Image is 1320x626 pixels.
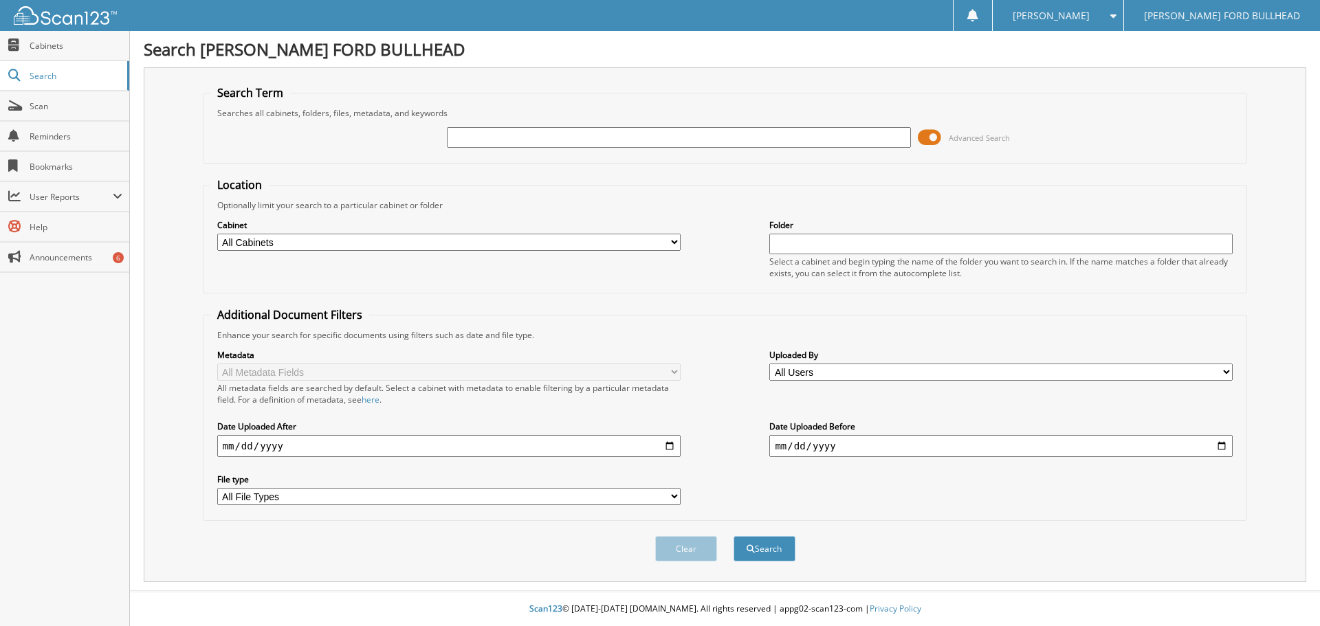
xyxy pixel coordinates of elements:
label: Date Uploaded Before [769,421,1233,432]
button: Clear [655,536,717,561]
div: © [DATE]-[DATE] [DOMAIN_NAME]. All rights reserved | appg02-scan123-com | [130,592,1320,626]
div: Optionally limit your search to a particular cabinet or folder [210,199,1240,211]
span: [PERSON_NAME] FORD BULLHEAD [1144,12,1300,20]
div: Searches all cabinets, folders, files, metadata, and keywords [210,107,1240,119]
span: Help [30,221,122,233]
a: Privacy Policy [870,603,921,614]
input: end [769,435,1233,457]
span: [PERSON_NAME] [1013,12,1090,20]
span: Announcements [30,251,122,263]
legend: Search Term [210,85,290,100]
label: Folder [769,219,1233,231]
span: Search [30,70,120,82]
div: Enhance your search for specific documents using filters such as date and file type. [210,329,1240,341]
a: here [362,394,379,405]
img: scan123-logo-white.svg [14,6,117,25]
span: Reminders [30,131,122,142]
div: Select a cabinet and begin typing the name of the folder you want to search in. If the name match... [769,256,1233,279]
label: Metadata [217,349,681,361]
input: start [217,435,681,457]
h1: Search [PERSON_NAME] FORD BULLHEAD [144,38,1306,60]
span: Cabinets [30,40,122,52]
button: Search [734,536,795,561]
label: File type [217,473,681,485]
div: All metadata fields are searched by default. Select a cabinet with metadata to enable filtering b... [217,382,681,405]
label: Date Uploaded After [217,421,681,432]
iframe: Chat Widget [1251,560,1320,626]
legend: Location [210,177,269,192]
label: Uploaded By [769,349,1233,361]
label: Cabinet [217,219,681,231]
span: Scan123 [529,603,562,614]
legend: Additional Document Filters [210,307,369,322]
span: Scan [30,100,122,112]
span: Bookmarks [30,161,122,172]
div: 6 [113,252,124,263]
span: User Reports [30,191,113,203]
span: Advanced Search [949,133,1010,143]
